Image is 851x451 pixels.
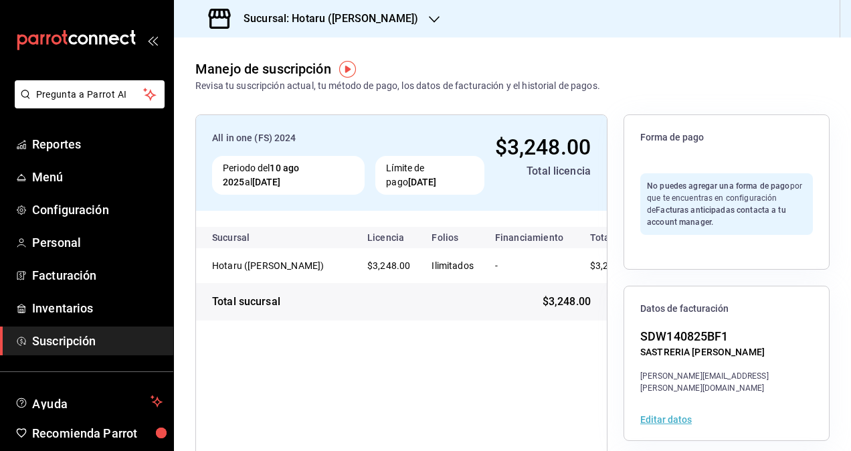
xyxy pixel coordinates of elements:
[233,11,418,27] h3: Sucursal: Hotaru ([PERSON_NAME])
[484,248,574,283] td: -
[32,135,163,153] span: Reportes
[647,205,786,227] strong: Facturas anticipadas contacta a tu account manager.
[212,131,484,145] div: All in one (FS) 2024
[212,232,286,243] div: Sucursal
[421,227,484,248] th: Folios
[195,79,600,93] div: Revisa tu suscripción actual, tu método de pago, los datos de facturación y el historial de pagos.
[32,393,145,410] span: Ayuda
[212,294,280,310] div: Total sucursal
[15,80,165,108] button: Pregunta a Parrot AI
[408,177,437,187] strong: [DATE]
[252,177,281,187] strong: [DATE]
[640,131,813,144] span: Forma de pago
[32,299,163,317] span: Inventarios
[647,181,802,227] span: por que te encuentras en configuración de
[212,259,346,272] div: Hotaru ([PERSON_NAME])
[32,234,163,252] span: Personal
[484,227,574,248] th: Financiamiento
[9,97,165,111] a: Pregunta a Parrot AI
[32,168,163,186] span: Menú
[339,61,356,78] img: Tooltip marker
[543,294,591,310] span: $3,248.00
[375,156,484,195] div: Límite de pago
[357,227,421,248] th: Licencia
[640,302,813,315] span: Datos de facturación
[32,424,163,442] span: Recomienda Parrot
[647,181,790,191] strong: No puedes agregar una forma de pago
[590,260,633,271] span: $3,248.00
[32,332,163,350] span: Suscripción
[32,266,163,284] span: Facturación
[640,327,813,345] div: SDW140825BF1
[212,156,365,195] div: Periodo del al
[495,134,591,160] span: $3,248.00
[32,201,163,219] span: Configuración
[640,345,813,359] div: SASTRERIA [PERSON_NAME]
[421,248,484,283] td: Ilimitados
[367,260,410,271] span: $3,248.00
[36,88,144,102] span: Pregunta a Parrot AI
[640,370,813,394] div: [PERSON_NAME][EMAIL_ADDRESS][PERSON_NAME][DOMAIN_NAME]
[147,35,158,46] button: open_drawer_menu
[212,259,346,272] div: Hotaru (Valle)
[640,415,692,424] button: Editar datos
[495,163,591,179] div: Total licencia
[195,59,331,79] div: Manejo de suscripción
[574,227,654,248] th: Total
